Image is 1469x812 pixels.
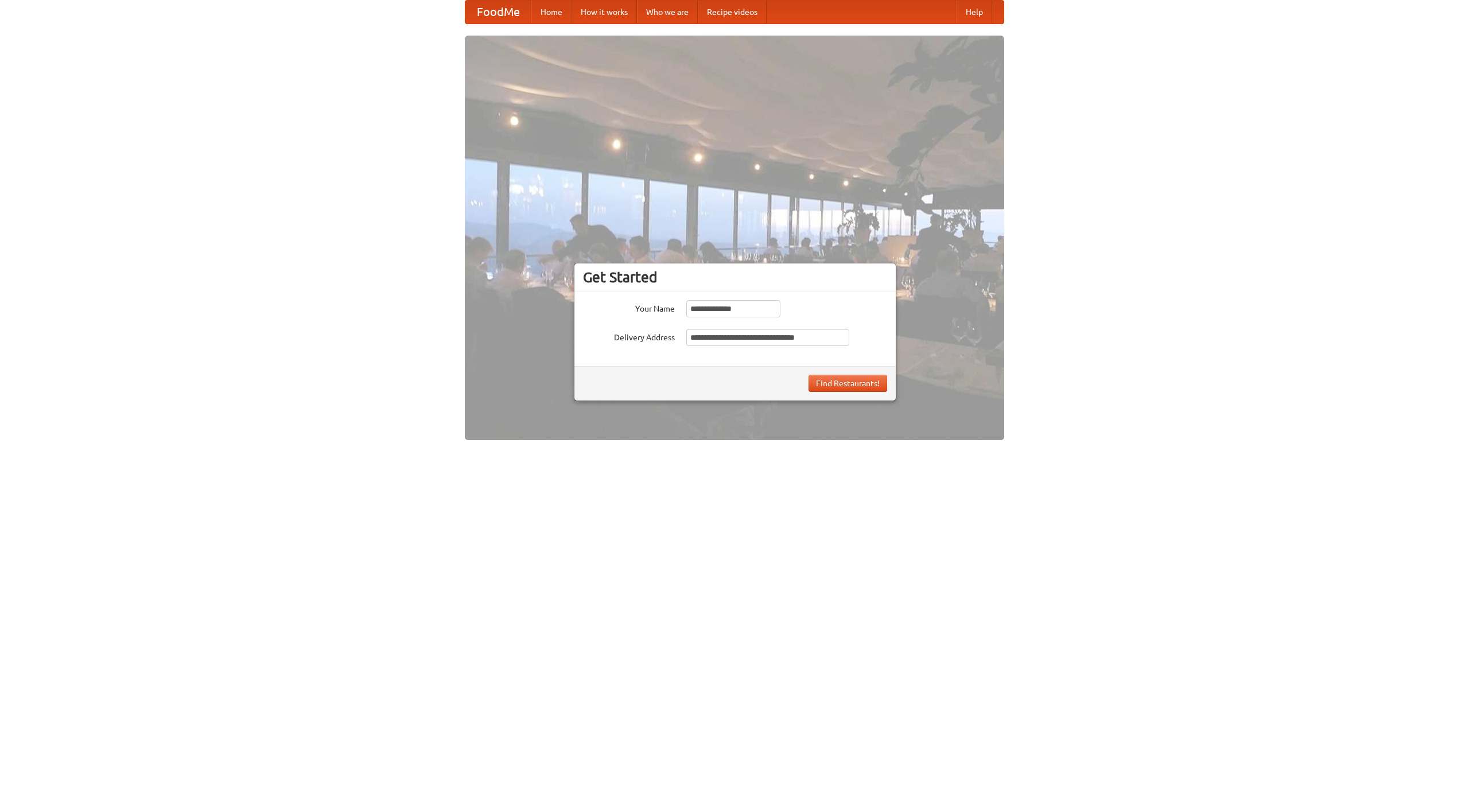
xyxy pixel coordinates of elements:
a: FoodMe [465,1,531,24]
a: Help [957,1,992,24]
label: Delivery Address [583,329,675,343]
a: Home [531,1,572,24]
button: Find Restaurants! [809,375,887,392]
a: How it works [572,1,637,24]
a: Recipe videos [698,1,767,24]
a: Who we are [637,1,698,24]
h3: Get Started [583,269,887,286]
label: Your Name [583,300,675,314]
